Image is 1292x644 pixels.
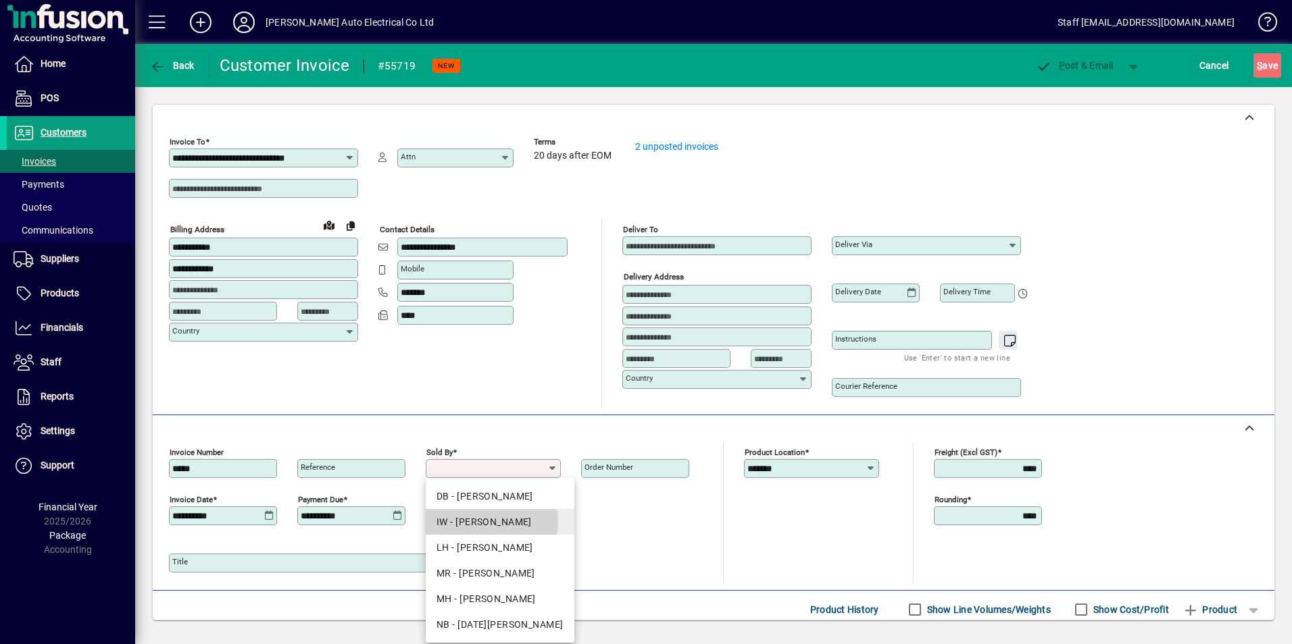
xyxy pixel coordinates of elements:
[810,599,879,620] span: Product History
[1183,599,1237,620] span: Product
[172,557,188,566] mat-label: Title
[135,53,209,78] app-page-header-button: Back
[298,495,343,504] mat-label: Payment due
[7,380,135,414] a: Reports
[1091,603,1169,616] label: Show Cost/Profit
[7,449,135,483] a: Support
[805,597,885,622] button: Product History
[7,219,135,242] a: Communications
[170,495,213,504] mat-label: Invoice date
[1058,11,1235,33] div: Staff [EMAIL_ADDRESS][DOMAIN_NAME]
[835,381,897,391] mat-label: Courier Reference
[426,586,574,612] mat-option: MH - Monica Hayward
[1257,55,1278,76] span: ave
[378,55,416,77] div: #55719
[172,326,199,336] mat-label: Country
[426,535,574,560] mat-option: LH - Liz Henley
[149,60,195,71] span: Back
[7,346,135,379] a: Staff
[318,214,340,236] a: View on map
[301,462,335,472] mat-label: Reference
[41,58,66,69] span: Home
[7,311,135,345] a: Financials
[401,152,416,161] mat-label: Attn
[41,460,74,471] span: Support
[1257,60,1262,71] span: S
[1199,55,1229,76] span: Cancel
[745,448,805,457] mat-label: Product location
[438,61,455,70] span: NEW
[14,179,64,190] span: Payments
[41,322,83,333] span: Financials
[7,242,135,276] a: Suppliers
[41,391,74,402] span: Reports
[222,10,266,34] button: Profile
[7,47,135,81] a: Home
[426,509,574,535] mat-option: IW - Ian Wilson
[426,612,574,637] mat-option: NB - Noel Birchall
[41,288,79,298] span: Products
[170,137,205,146] mat-label: Invoice To
[179,10,222,34] button: Add
[41,253,79,264] span: Suppliers
[1253,53,1281,78] button: Save
[41,425,75,436] span: Settings
[437,566,564,581] div: MR - [PERSON_NAME]
[623,225,658,234] mat-label: Deliver To
[426,483,574,509] mat-option: DB - Darryl Birchall
[585,462,633,472] mat-label: Order number
[437,541,564,555] div: LH - [PERSON_NAME]
[7,414,135,448] a: Settings
[924,603,1051,616] label: Show Line Volumes/Weights
[266,11,434,33] div: [PERSON_NAME] Auto Electrical Co Ltd
[7,196,135,219] a: Quotes
[7,82,135,115] a: POS
[1059,60,1065,71] span: P
[534,138,615,146] span: Terms
[49,530,86,541] span: Package
[14,156,56,167] span: Invoices
[7,173,135,196] a: Payments
[1248,3,1275,47] a: Knowledge Base
[146,53,198,78] button: Back
[401,264,424,273] mat-label: Mobile
[635,141,718,152] a: 2 unposted invoices
[14,202,52,213] span: Quotes
[904,350,1010,365] mat-hint: Use 'Enter' to start a new line
[534,151,612,161] span: 20 days after EOM
[943,287,991,296] mat-label: Delivery time
[170,448,224,457] mat-label: Invoice number
[1035,60,1114,71] span: ost & Email
[340,215,362,236] button: Copy to Delivery address
[835,287,881,296] mat-label: Delivery date
[220,55,350,76] div: Customer Invoice
[835,240,872,249] mat-label: Deliver via
[41,92,59,103] span: POS
[437,592,564,606] div: MH - [PERSON_NAME]
[437,515,564,529] div: IW - [PERSON_NAME]
[41,127,86,138] span: Customers
[437,489,564,504] div: DB - [PERSON_NAME]
[626,373,653,383] mat-label: Country
[1176,597,1244,622] button: Product
[935,448,997,457] mat-label: Freight (excl GST)
[7,277,135,311] a: Products
[426,560,574,586] mat-option: MR - Michael Rucroft
[41,356,61,367] span: Staff
[1196,53,1233,78] button: Cancel
[14,225,93,236] span: Communications
[1028,53,1120,78] button: Post & Email
[935,495,967,504] mat-label: Rounding
[39,502,97,512] span: Financial Year
[426,448,453,457] mat-label: Sold by
[835,334,876,344] mat-label: Instructions
[7,150,135,173] a: Invoices
[437,618,564,632] div: NB - [DATE][PERSON_NAME]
